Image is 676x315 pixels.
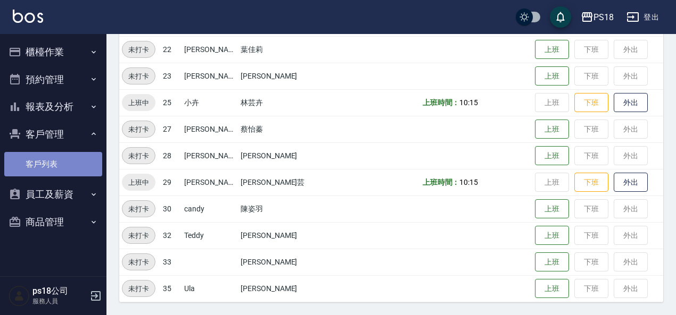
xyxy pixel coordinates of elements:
[574,173,608,192] button: 下班
[4,208,102,236] button: 商品管理
[122,124,155,135] span: 未打卡
[535,120,569,139] button: 上班
[160,275,182,302] td: 35
[13,10,43,23] img: Logo
[535,66,569,86] button: 上班
[32,286,87,296] h5: ps18公司
[122,71,155,82] span: 未打卡
[122,97,155,108] span: 上班中
[4,93,102,121] button: 報表及分析
[182,195,238,222] td: candy
[182,116,238,142] td: [PERSON_NAME]
[576,6,618,28] button: PS18
[459,178,478,186] span: 10:15
[160,142,182,169] td: 28
[4,66,102,93] button: 預約管理
[574,93,608,113] button: 下班
[535,199,569,219] button: 上班
[238,116,364,142] td: 蔡怡蓁
[122,44,155,55] span: 未打卡
[535,279,569,299] button: 上班
[182,142,238,169] td: [PERSON_NAME]
[122,257,155,268] span: 未打卡
[238,249,364,275] td: [PERSON_NAME]
[32,296,87,306] p: 服務人員
[238,142,364,169] td: [PERSON_NAME]
[182,89,238,116] td: 小卉
[160,222,182,249] td: 32
[122,150,155,161] span: 未打卡
[160,36,182,63] td: 22
[614,93,648,113] button: 外出
[238,89,364,116] td: 林芸卉
[459,98,478,107] span: 10:15
[423,98,460,107] b: 上班時間：
[238,195,364,222] td: 陳姿羽
[182,169,238,195] td: [PERSON_NAME]
[160,169,182,195] td: 29
[535,146,569,166] button: 上班
[535,252,569,272] button: 上班
[238,169,364,195] td: [PERSON_NAME]芸
[614,173,648,192] button: 外出
[122,203,155,215] span: 未打卡
[535,40,569,59] button: 上班
[182,275,238,302] td: Ula
[122,177,155,188] span: 上班中
[238,36,364,63] td: 葉佳莉
[4,121,102,148] button: 客戶管理
[593,11,614,24] div: PS18
[160,116,182,142] td: 27
[9,285,30,307] img: Person
[238,63,364,89] td: [PERSON_NAME]
[122,283,155,294] span: 未打卡
[160,89,182,116] td: 25
[622,7,663,27] button: 登出
[160,249,182,275] td: 33
[4,152,102,176] a: 客戶列表
[550,6,571,28] button: save
[4,38,102,66] button: 櫃檯作業
[535,226,569,245] button: 上班
[4,181,102,208] button: 員工及薪資
[238,275,364,302] td: [PERSON_NAME]
[182,36,238,63] td: [PERSON_NAME]
[122,230,155,241] span: 未打卡
[182,63,238,89] td: [PERSON_NAME]
[182,222,238,249] td: Teddy
[160,195,182,222] td: 30
[423,178,460,186] b: 上班時間：
[238,222,364,249] td: [PERSON_NAME]
[160,63,182,89] td: 23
